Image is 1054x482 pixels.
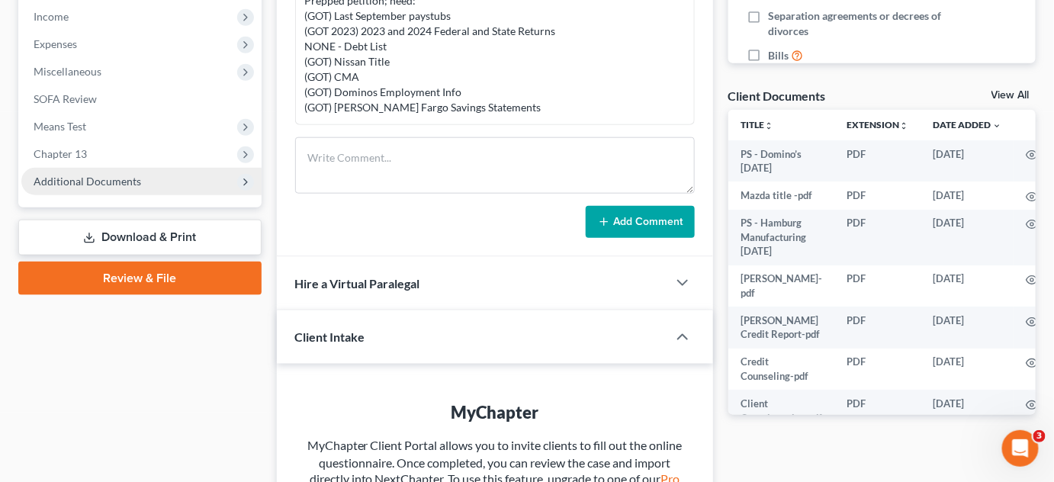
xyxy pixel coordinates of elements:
[741,119,773,130] a: Titleunfold_more
[768,48,789,63] span: Bills
[728,349,834,390] td: Credit Counseling-pdf
[18,262,262,295] a: Review & File
[992,121,1001,130] i: expand_more
[307,400,683,424] div: MyChapter
[34,37,77,50] span: Expenses
[1002,430,1039,467] iframe: Intercom live chat
[728,307,834,349] td: [PERSON_NAME] Credit Report-pdf
[921,210,1014,265] td: [DATE]
[899,121,908,130] i: unfold_more
[847,119,908,130] a: Extensionunfold_more
[764,121,773,130] i: unfold_more
[295,276,420,291] span: Hire a Virtual Paralegal
[921,307,1014,349] td: [DATE]
[834,349,921,390] td: PDF
[728,265,834,307] td: [PERSON_NAME]-pdf
[728,88,826,104] div: Client Documents
[34,175,141,188] span: Additional Documents
[34,147,87,160] span: Chapter 13
[295,329,365,344] span: Client Intake
[933,119,1001,130] a: Date Added expand_more
[728,182,834,209] td: Mazda title -pdf
[834,265,921,307] td: PDF
[34,92,97,105] span: SOFA Review
[834,390,921,432] td: PDF
[768,8,946,39] span: Separation agreements or decrees of divorces
[21,85,262,113] a: SOFA Review
[34,10,69,23] span: Income
[834,307,921,349] td: PDF
[921,265,1014,307] td: [DATE]
[834,140,921,182] td: PDF
[834,182,921,209] td: PDF
[1033,430,1046,442] span: 3
[34,120,86,133] span: Means Test
[991,90,1030,101] a: View All
[34,65,101,78] span: Miscellaneous
[921,140,1014,182] td: [DATE]
[728,390,834,432] td: Client Questionnaire-pdf
[834,210,921,265] td: PDF
[728,140,834,182] td: PS - Domino’s [DATE]
[921,349,1014,390] td: [DATE]
[921,182,1014,209] td: [DATE]
[586,206,695,238] button: Add Comment
[921,390,1014,432] td: [DATE]
[18,220,262,255] a: Download & Print
[728,210,834,265] td: PS - Hamburg Manufacturing [DATE]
